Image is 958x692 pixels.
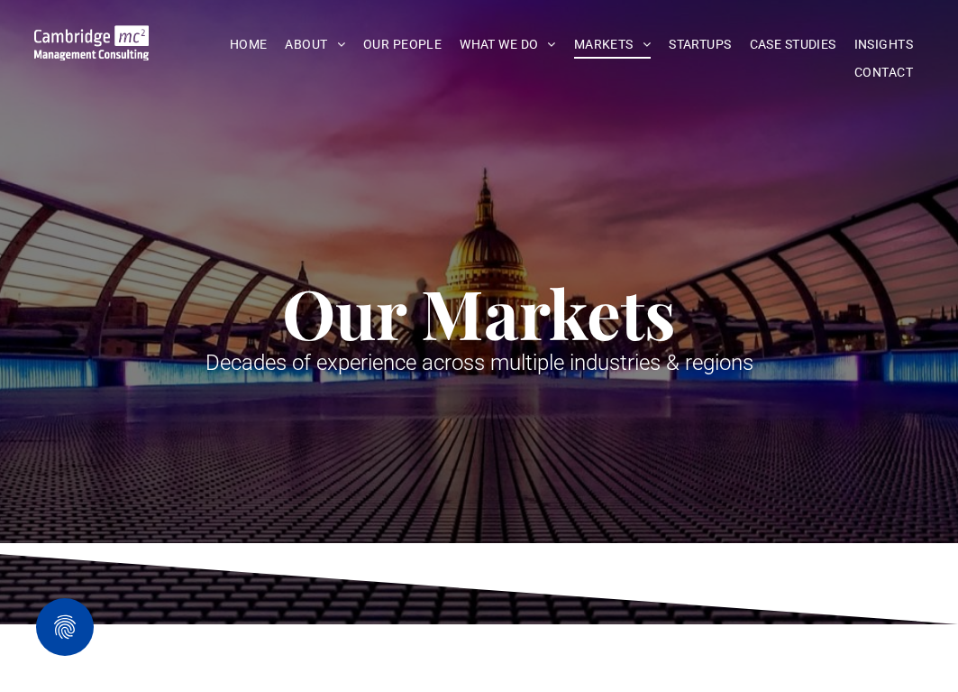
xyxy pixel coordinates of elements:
[34,28,149,47] a: Your Business Transformed | Cambridge Management Consulting
[565,31,660,59] a: MARKETS
[221,31,277,59] a: HOME
[660,31,740,59] a: STARTUPS
[845,59,922,87] a: CONTACT
[354,31,451,59] a: OUR PEOPLE
[451,31,565,59] a: WHAT WE DO
[282,267,676,357] span: Our Markets
[276,31,354,59] a: ABOUT
[34,25,149,60] img: Go to Homepage
[845,31,922,59] a: INSIGHTS
[741,31,845,59] a: CASE STUDIES
[205,350,753,375] span: Decades of experience across multiple industries & regions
